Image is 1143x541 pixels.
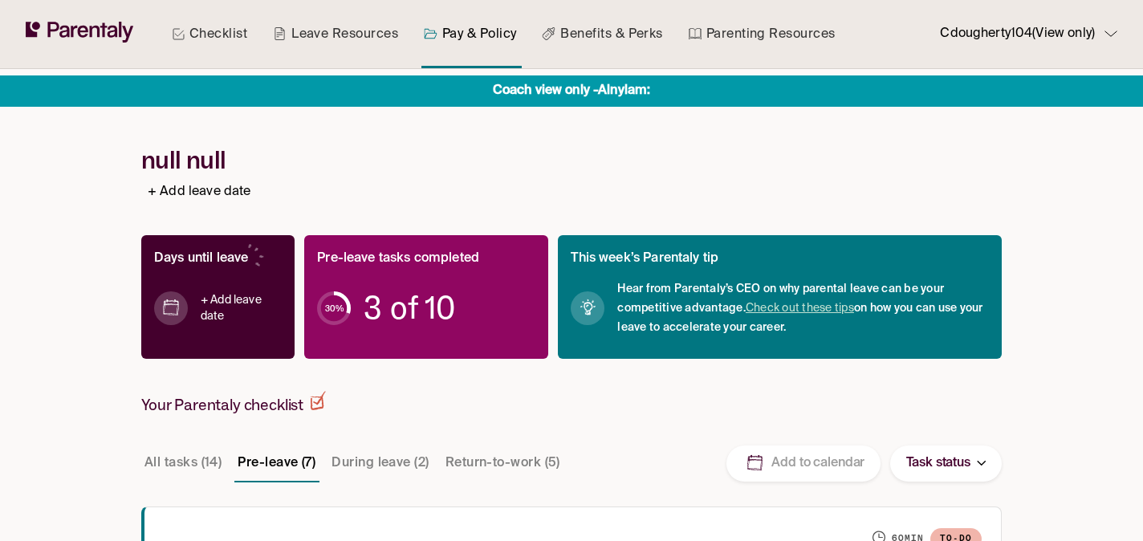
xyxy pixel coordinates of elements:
button: Return-to-work (5) [442,444,563,482]
button: Pre-leave (7) [234,444,319,482]
button: All tasks (14) [141,444,225,482]
a: + Add leave date [201,292,282,324]
h1: null null [141,145,1002,175]
button: During leave (2) [328,444,432,482]
p: Task status [906,453,970,474]
span: Hear from Parentaly’s CEO on why parental leave can be your competitive advantage. on how you can... [617,279,989,337]
p: Pre-leave tasks completed [317,248,479,270]
p: + Add leave date [148,181,250,203]
p: Days until leave [154,248,248,270]
button: Task status [890,445,1002,482]
h2: Your Parentaly checklist [141,391,326,415]
p: This week’s Parentaly tip [571,248,718,270]
a: Check out these tips [746,303,854,314]
strong: Coach view only - Alnylam : [493,84,651,97]
div: Task stage tabs [141,444,567,482]
p: Cdougherty104 (View only) [940,23,1095,45]
span: 3 of 10 [364,300,455,316]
